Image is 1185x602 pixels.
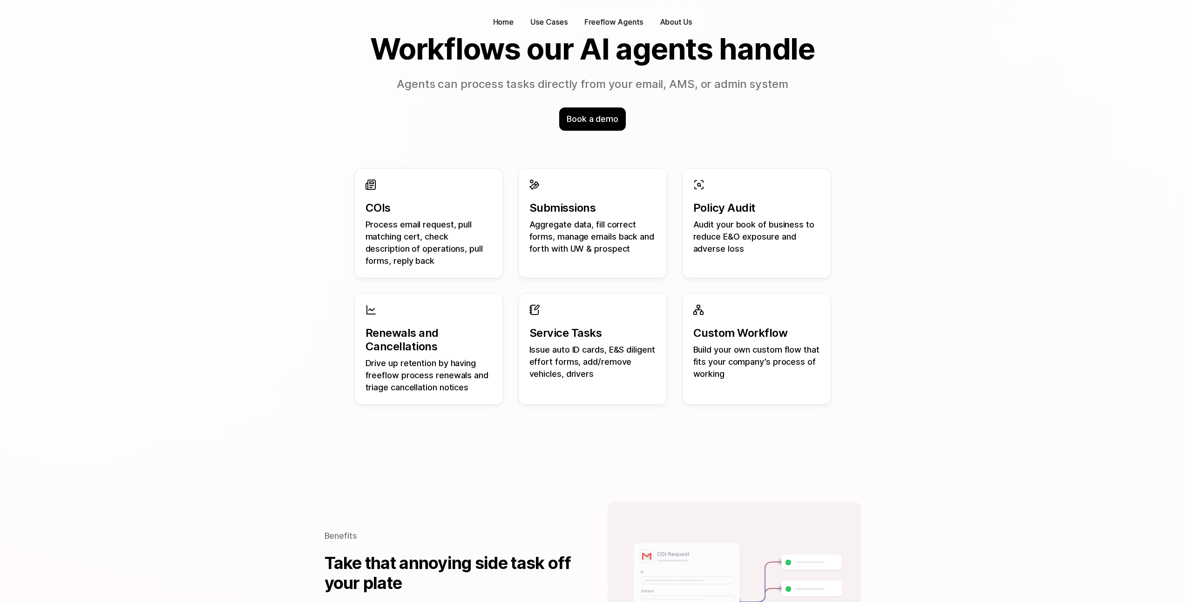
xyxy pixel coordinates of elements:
p: Submissions [529,201,656,215]
p: Policy Audit [693,201,820,215]
h2: Workflows our AI agents handle [325,33,861,65]
p: Benefits [325,530,578,542]
p: Build your own custom flow that fits your company’s process of working [693,344,820,380]
p: About Us [660,17,692,27]
p: Use Cases [531,17,568,27]
div: Book a demo [559,107,626,131]
h2: Take that annoying side task off your plate [325,553,578,593]
p: Home [493,17,514,27]
p: Aggregate data, fill correct forms, manage emails back and forth with UW & prospect [529,219,656,255]
p: Book a demo [567,113,618,125]
p: Service Tasks [529,327,656,340]
p: Issue auto ID cards, E&S diligent effort forms, add/remove vehicles, drivers [529,344,656,380]
p: COIs [366,201,492,215]
a: Freeflow Agents [580,15,648,29]
p: Audit your book of business to reduce E&O exposure and adverse loss [693,219,820,255]
a: About Us [655,15,697,29]
p: Renewals and Cancellations [366,327,492,354]
p: Agents can process tasks directly from your email, AMS, or admin system [325,76,861,93]
p: Freeflow Agents [584,17,643,27]
p: COI Request [657,551,690,557]
p: Drive up retention by having freeflow process renewals and triage cancellation notices [366,357,492,394]
p: Process email request, pull matching cert, check description of operations, pull forms, reply back [366,219,492,267]
p: Custom Workflow [693,327,820,340]
p: Subject [641,589,654,593]
button: Use Cases [526,15,572,29]
p: To [640,569,644,574]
